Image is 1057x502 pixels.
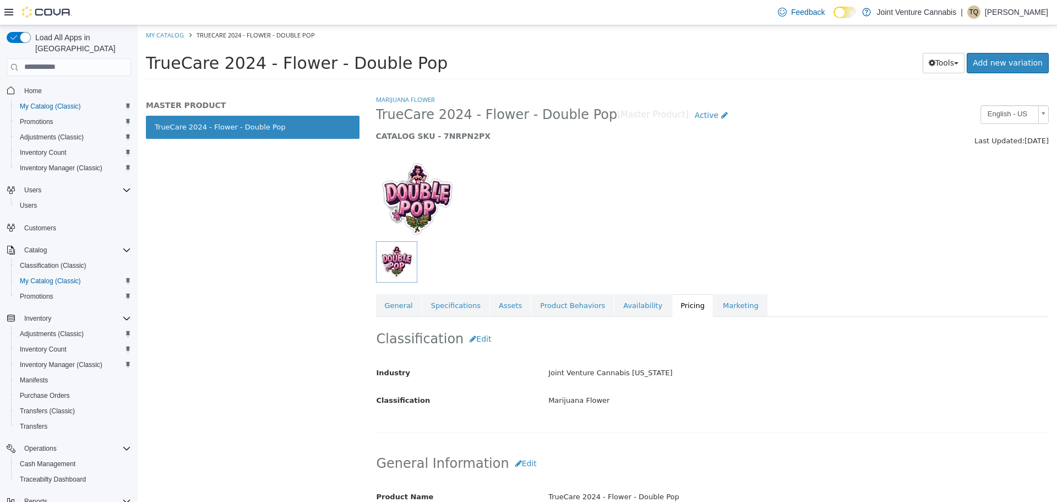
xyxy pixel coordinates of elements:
span: English - US [843,80,896,98]
img: 150 [238,133,321,216]
button: My Catalog (Classic) [11,273,135,289]
button: Operations [20,442,61,455]
a: Adjustments (Classic) [15,131,88,144]
a: Inventory Count [15,146,71,159]
span: Operations [20,442,131,455]
button: Transfers (Classic) [11,403,135,419]
a: Active [551,80,596,100]
span: Users [15,199,131,212]
button: Customers [2,220,135,236]
button: Users [20,183,46,197]
span: Customers [20,221,131,235]
span: Active [557,85,581,94]
p: [PERSON_NAME] [985,6,1048,19]
span: Promotions [15,115,131,128]
a: Pricing [534,269,576,292]
a: Inventory Count [15,343,71,356]
span: Home [20,84,131,98]
a: Cash Management [15,457,80,471]
button: Inventory Manager (Classic) [11,357,135,373]
div: Joint Venture Cannabis [US_STATE] [402,338,919,358]
span: Cash Management [20,460,75,468]
a: Marketing [576,269,630,292]
button: Purchase Orders [11,388,135,403]
a: Traceabilty Dashboard [15,473,90,486]
h5: CATALOG SKU - 7NRPN2PX [238,106,739,116]
button: Adjustments (Classic) [11,129,135,145]
button: Inventory [20,312,56,325]
span: My Catalog (Classic) [20,102,81,111]
a: General [238,269,284,292]
span: Inventory Count [15,343,131,356]
span: Inventory Count [20,345,67,354]
a: TrueCare 2024 - Flower - Double Pop [8,90,222,114]
a: Purchase Orders [15,389,74,402]
h2: General Information [239,428,911,449]
span: Traceabilty Dashboard [15,473,131,486]
input: Dark Mode [833,7,857,18]
button: Edit [326,304,359,324]
span: Feedback [791,7,825,18]
button: Home [2,83,135,99]
span: Cash Management [15,457,131,471]
button: Manifests [11,373,135,388]
span: Customers [24,224,56,233]
button: Catalog [20,244,51,257]
span: Operations [24,444,57,453]
a: Home [20,84,46,98]
button: Adjustments (Classic) [11,326,135,342]
span: [DATE] [887,111,911,120]
span: Traceabilty Dashboard [20,475,86,484]
a: Promotions [15,115,58,128]
div: TrueCare 2024 - Flower - Double Pop [402,462,919,482]
button: Inventory Count [11,145,135,160]
a: Transfers (Classic) [15,404,79,418]
span: Transfers [15,420,131,433]
h2: Classification [239,304,911,324]
a: Inventory Manager (Classic) [15,358,107,371]
img: Cova [22,7,72,18]
span: Product Name [239,467,296,476]
span: Adjustments (Classic) [15,131,131,144]
span: Classification [239,371,293,379]
span: My Catalog (Classic) [20,277,81,285]
div: Terrence Quarles [967,6,980,19]
span: Last Updated: [837,111,887,120]
span: TrueCare 2024 - Flower - Double Pop [238,81,480,98]
button: Tools [785,28,827,48]
a: Users [15,199,41,212]
span: Promotions [15,290,131,303]
span: Users [20,201,37,210]
span: Inventory Count [20,148,67,157]
span: Inventory [20,312,131,325]
span: Promotions [20,117,53,126]
button: Inventory Manager (Classic) [11,160,135,176]
a: Add new variation [829,28,911,48]
a: Manifests [15,374,52,387]
span: Users [20,183,131,197]
span: Promotions [20,292,53,301]
span: Users [24,186,41,195]
span: TrueCare 2024 - Flower - Double Pop [8,28,310,47]
button: My Catalog (Classic) [11,99,135,114]
span: Adjustments (Classic) [15,327,131,341]
span: Catalog [20,244,131,257]
span: Inventory Count [15,146,131,159]
a: Availability [477,269,533,292]
button: Cash Management [11,456,135,472]
span: Purchase Orders [20,391,70,400]
span: Home [24,87,42,95]
span: Adjustments (Classic) [20,330,84,338]
button: Operations [2,441,135,456]
a: Product Behaviors [394,269,476,292]
button: Promotions [11,289,135,304]
a: Promotions [15,290,58,303]
span: Adjustments (Classic) [20,133,84,142]
span: Inventory Manager (Classic) [20,164,102,172]
p: Joint Venture Cannabis [876,6,956,19]
a: Classification (Classic) [15,259,91,272]
a: Feedback [773,1,829,23]
a: My Catalog (Classic) [15,100,85,113]
button: Traceabilty Dashboard [11,472,135,487]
